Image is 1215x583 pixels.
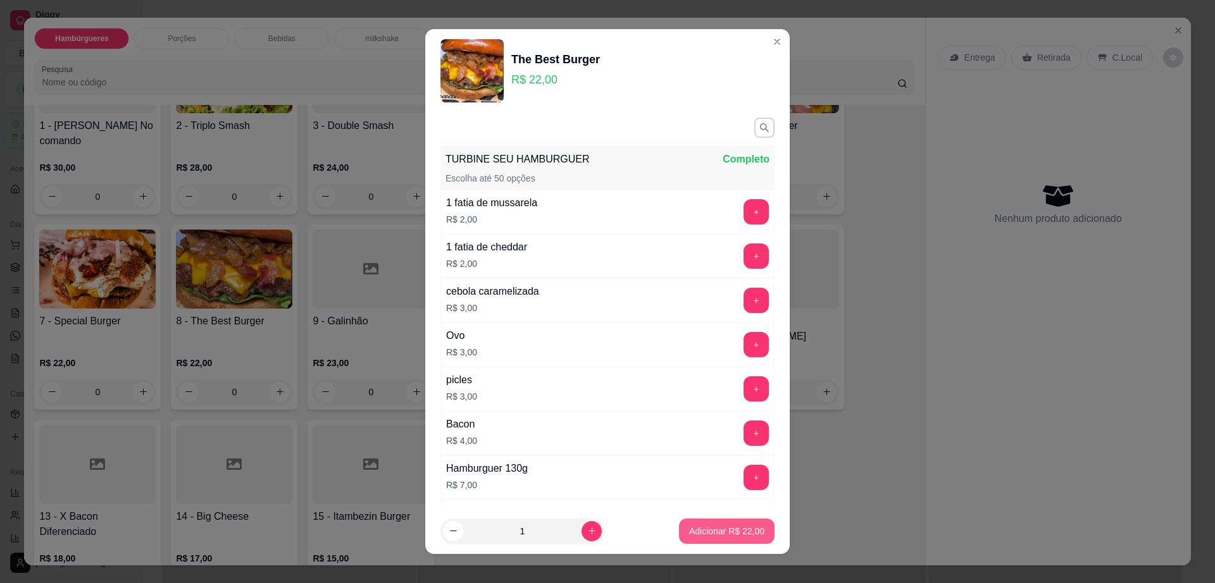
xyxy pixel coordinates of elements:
p: R$ 7,00 [446,479,528,491]
div: 1 fatia de cheddar [446,240,527,255]
img: product-image [440,39,504,102]
p: Escolha até 50 opções [445,172,535,185]
div: cebola caramelizada [446,284,539,299]
p: R$ 3,00 [446,346,477,359]
button: add [744,420,769,446]
button: add [744,465,769,490]
button: add [744,243,769,269]
div: 1 fatia de mussarela [446,195,537,211]
p: TURBINE SEU HAMBURGUER [445,152,590,167]
p: R$ 2,00 [446,257,527,270]
p: R$ 22,00 [511,71,600,89]
button: Adicionar R$ 22,00 [679,519,775,544]
div: Ovo [446,328,477,343]
p: Adicionar R$ 22,00 [689,525,764,537]
div: The Best Burger [511,51,600,68]
p: R$ 3,00 [446,302,539,314]
button: decrease-product-quantity [443,521,463,541]
button: increase-product-quantity [582,521,602,541]
button: add [744,199,769,224]
div: Hamburguer 130g [446,461,528,476]
button: add [744,288,769,313]
div: Queijo empanado [446,505,526,520]
div: picles [446,372,477,388]
p: Completo [723,152,769,167]
button: add [744,376,769,402]
button: Close [767,32,787,52]
div: Bacon [446,417,477,432]
p: R$ 2,00 [446,213,537,226]
p: R$ 4,00 [446,434,477,447]
button: add [744,332,769,357]
p: R$ 3,00 [446,390,477,403]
